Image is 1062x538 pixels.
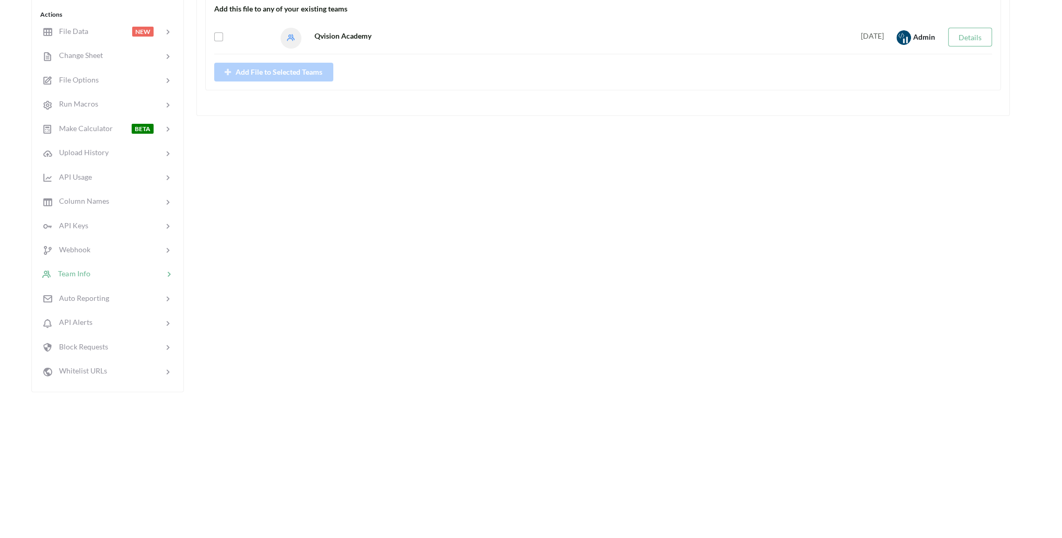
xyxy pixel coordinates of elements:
[53,172,92,181] span: API Usage
[53,221,88,230] span: API Keys
[53,99,98,108] span: Run Macros
[53,318,92,326] span: API Alerts
[53,148,109,157] span: Upload History
[53,75,99,84] span: File Options
[132,124,154,134] span: BETA
[53,27,88,36] span: File Data
[53,294,109,302] span: Auto Reporting
[214,3,992,14] div: Add this file to any of your existing teams
[132,27,154,37] span: NEW
[314,31,371,40] span: Qvision Academy
[40,10,175,19] div: Actions
[53,124,113,133] span: Make Calculator
[913,32,935,41] span: Admin
[860,31,883,40] span: [DATE]
[53,245,90,254] span: Webhook
[896,30,911,45] img: logo
[53,366,107,375] span: Whitelist URLs
[53,196,109,205] span: Column Names
[53,342,108,351] span: Block Requests
[53,51,103,60] span: Change Sheet
[52,269,90,278] span: Team Info
[948,28,992,46] button: Details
